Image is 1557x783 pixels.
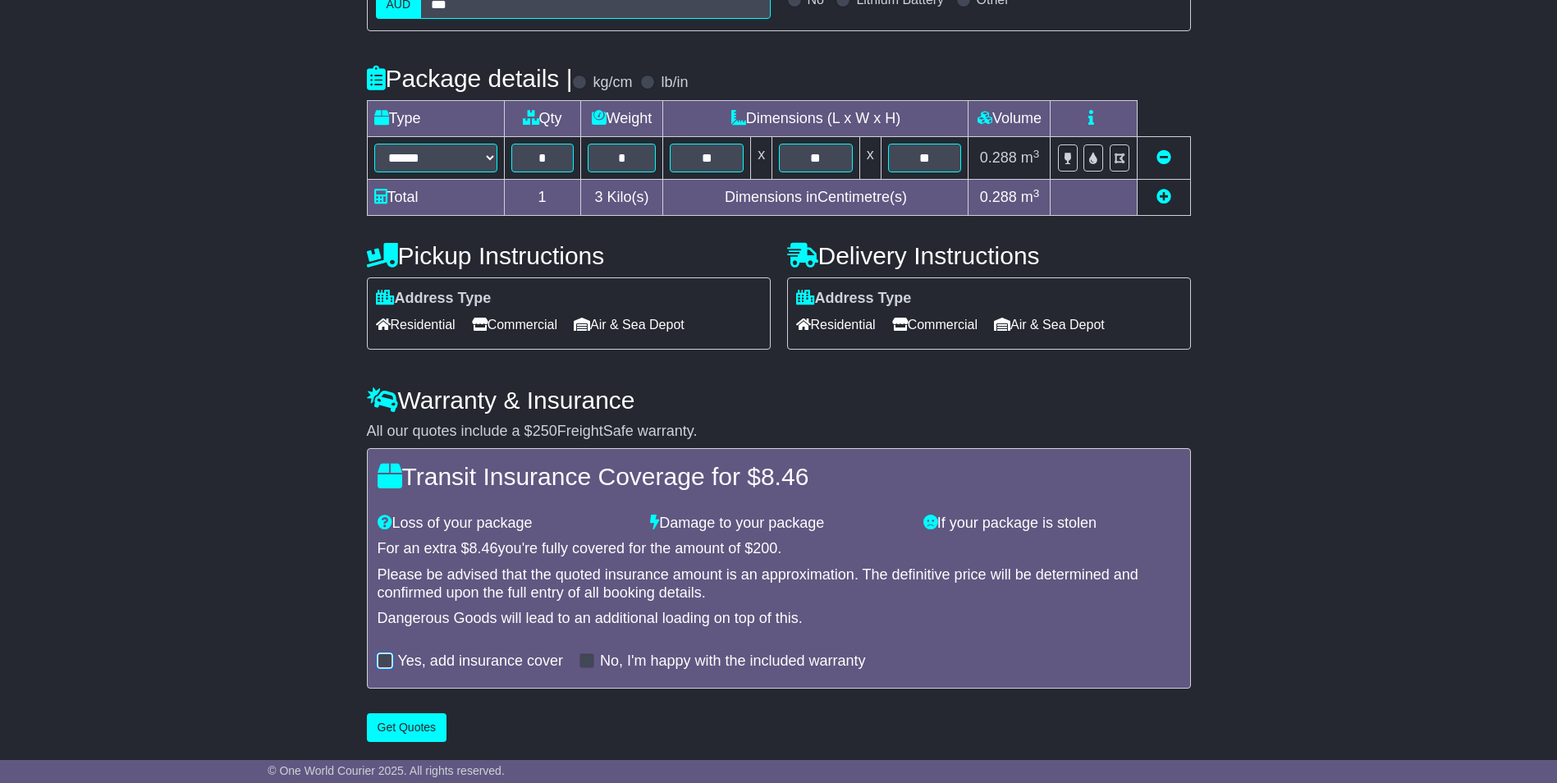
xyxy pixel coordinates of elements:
[1156,189,1171,205] a: Add new item
[787,242,1191,269] h4: Delivery Instructions
[761,463,808,490] span: 8.46
[751,137,772,180] td: x
[367,713,447,742] button: Get Quotes
[376,312,456,337] span: Residential
[1156,149,1171,166] a: Remove this item
[367,242,771,269] h4: Pickup Instructions
[533,423,557,439] span: 250
[594,189,602,205] span: 3
[367,423,1191,441] div: All our quotes include a $ FreightSafe warranty.
[472,312,557,337] span: Commercial
[378,566,1180,602] div: Please be advised that the quoted insurance amount is an approximation. The definitive price will...
[398,652,563,671] label: Yes, add insurance cover
[268,764,505,777] span: © One World Courier 2025. All rights reserved.
[600,652,866,671] label: No, I'm happy with the included warranty
[1033,187,1040,199] sup: 3
[367,65,573,92] h4: Package details |
[504,101,580,137] td: Qty
[980,149,1017,166] span: 0.288
[642,515,915,533] div: Damage to your package
[663,180,969,216] td: Dimensions in Centimetre(s)
[580,101,663,137] td: Weight
[796,290,912,308] label: Address Type
[469,540,498,556] span: 8.46
[859,137,881,180] td: x
[980,189,1017,205] span: 0.288
[796,312,876,337] span: Residential
[593,74,632,92] label: kg/cm
[378,540,1180,558] div: For an extra $ you're fully covered for the amount of $ .
[1021,149,1040,166] span: m
[663,101,969,137] td: Dimensions (L x W x H)
[915,515,1188,533] div: If your package is stolen
[574,312,685,337] span: Air & Sea Depot
[369,515,643,533] div: Loss of your package
[753,540,777,556] span: 200
[580,180,663,216] td: Kilo(s)
[1033,148,1040,160] sup: 3
[661,74,688,92] label: lb/in
[994,312,1105,337] span: Air & Sea Depot
[969,101,1051,137] td: Volume
[378,463,1180,490] h4: Transit Insurance Coverage for $
[1021,189,1040,205] span: m
[892,312,978,337] span: Commercial
[378,610,1180,628] div: Dangerous Goods will lead to an additional loading on top of this.
[376,290,492,308] label: Address Type
[367,387,1191,414] h4: Warranty & Insurance
[504,180,580,216] td: 1
[367,180,504,216] td: Total
[367,101,504,137] td: Type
